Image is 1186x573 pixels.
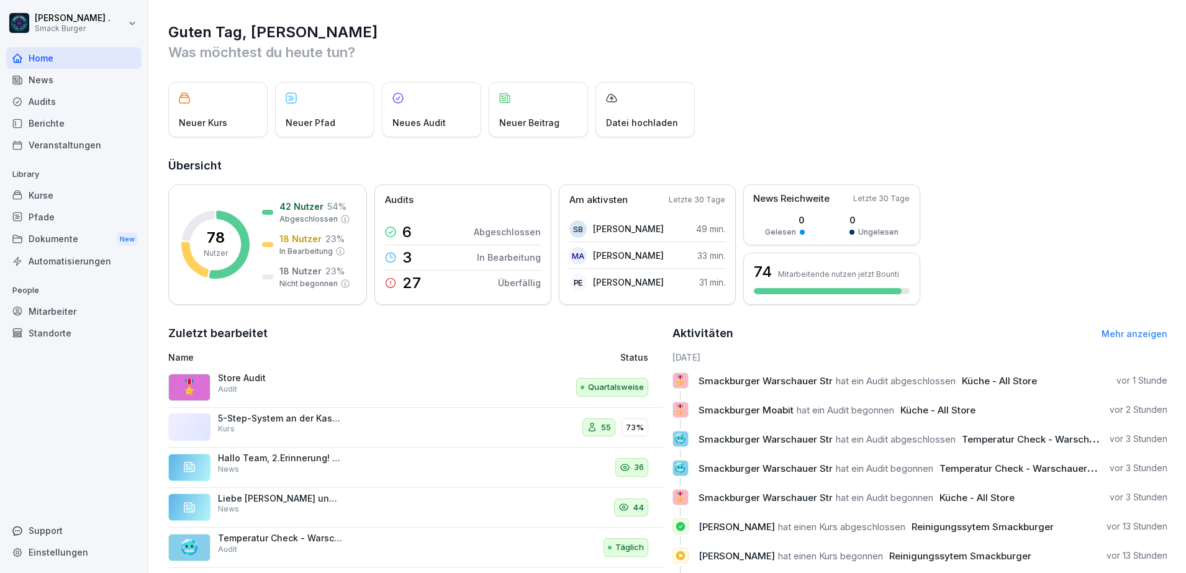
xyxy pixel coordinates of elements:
[207,230,225,245] p: 78
[593,222,664,235] p: [PERSON_NAME]
[168,157,1167,174] h2: Übersicht
[765,214,805,227] p: 0
[1110,433,1167,445] p: vor 3 Stunden
[836,492,933,503] span: hat ein Audit begonnen
[279,200,324,213] p: 42 Nutzer
[474,225,541,238] p: Abgeschlossen
[385,193,414,207] p: Audits
[279,278,338,289] p: Nicht begonnen
[218,544,237,555] p: Audit
[168,351,479,364] p: Name
[6,300,142,322] a: Mitarbeiter
[853,193,910,204] p: Letzte 30 Tage
[168,325,664,342] h2: Zuletzt bearbeitet
[939,462,1105,474] span: Temperatur Check - Warschauer Str.
[6,165,142,184] p: Library
[180,536,199,559] p: 🥶
[6,91,142,112] a: Audits
[6,541,142,563] div: Einstellungen
[858,227,899,238] p: Ungelesen
[626,422,644,434] p: 73%
[836,375,956,387] span: hat ein Audit abgeschlossen
[279,232,322,245] p: 18 Nutzer
[674,459,686,477] p: 🥶
[499,116,559,129] p: Neuer Beitrag
[218,372,342,384] p: Store Audit
[6,112,142,134] a: Berichte
[218,453,342,464] p: Hallo Team, 2.Erinnerung! viele von euch haben uns die Rote Karte (Lebensmittelbelehrung) noch ni...
[6,47,142,69] div: Home
[35,13,111,24] p: [PERSON_NAME] .
[180,376,199,399] p: 🎖️
[778,269,899,279] p: Mitarbeitende nutzen jetzt Bounti
[1110,404,1167,416] p: vor 2 Stunden
[606,116,678,129] p: Datei hochladen
[179,116,227,129] p: Neuer Kurs
[569,220,587,238] div: SB
[218,533,342,544] p: Temperatur Check - Warschauer Str.
[6,228,142,251] a: DokumenteNew
[697,249,725,262] p: 33 min.
[1116,374,1167,387] p: vor 1 Stunde
[754,261,772,282] h3: 74
[6,281,142,300] p: People
[778,550,883,562] span: hat einen Kurs begonnen
[279,214,338,225] p: Abgeschlossen
[218,384,237,395] p: Audit
[6,250,142,272] a: Automatisierungen
[615,541,644,554] p: Täglich
[402,225,412,240] p: 6
[327,200,346,213] p: 54 %
[218,503,239,515] p: News
[699,462,833,474] span: Smackburger Warschauer Str
[498,276,541,289] p: Überfällig
[569,193,628,207] p: Am aktivsten
[797,404,894,416] span: hat ein Audit begonnen
[402,250,412,265] p: 3
[286,116,335,129] p: Neuer Pfad
[1102,328,1167,339] a: Mehr anzeigen
[939,492,1015,503] span: Küche - All Store
[168,448,664,488] a: Hallo Team, 2.Erinnerung! viele von euch haben uns die Rote Karte (Lebensmittelbelehrung) noch ni...
[6,322,142,344] a: Standorte
[402,276,421,291] p: 27
[836,433,956,445] span: hat ein Audit abgeschlossen
[279,264,322,277] p: 18 Nutzer
[117,232,138,246] div: New
[699,375,833,387] span: Smackburger Warschauer Str
[168,488,664,528] a: Liebe [PERSON_NAME] und Kollegen, anbei sende ich euch ein informatives Video zur richtigen Handh...
[674,372,686,389] p: 🎖️
[168,368,664,408] a: 🎖️Store AuditAuditQuartalsweise
[1110,462,1167,474] p: vor 3 Stunden
[672,351,1168,364] h6: [DATE]
[168,528,664,568] a: 🥶Temperatur Check - Warschauer Str.AuditTäglich
[778,521,905,533] span: hat einen Kurs abgeschlossen
[6,134,142,156] a: Veranstaltungen
[699,433,833,445] span: Smackburger Warschauer Str
[962,433,1127,445] span: Temperatur Check - Warschauer Str.
[569,247,587,264] div: MA
[1107,549,1167,562] p: vor 13 Stunden
[1110,491,1167,503] p: vor 3 Stunden
[674,401,686,418] p: 🎖️
[569,274,587,291] div: PE
[168,42,1167,62] p: Was möchtest du heute tun?
[6,184,142,206] a: Kurse
[168,22,1167,42] h1: Guten Tag, [PERSON_NAME]
[6,206,142,228] div: Pfade
[6,69,142,91] div: News
[889,550,1031,562] span: Reinigungssytem Smackburger
[699,492,833,503] span: Smackburger Warschauer Str
[218,464,239,475] p: News
[699,276,725,289] p: 31 min.
[672,325,733,342] h2: Aktivitäten
[634,461,644,474] p: 36
[325,264,345,277] p: 23 %
[696,222,725,235] p: 49 min.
